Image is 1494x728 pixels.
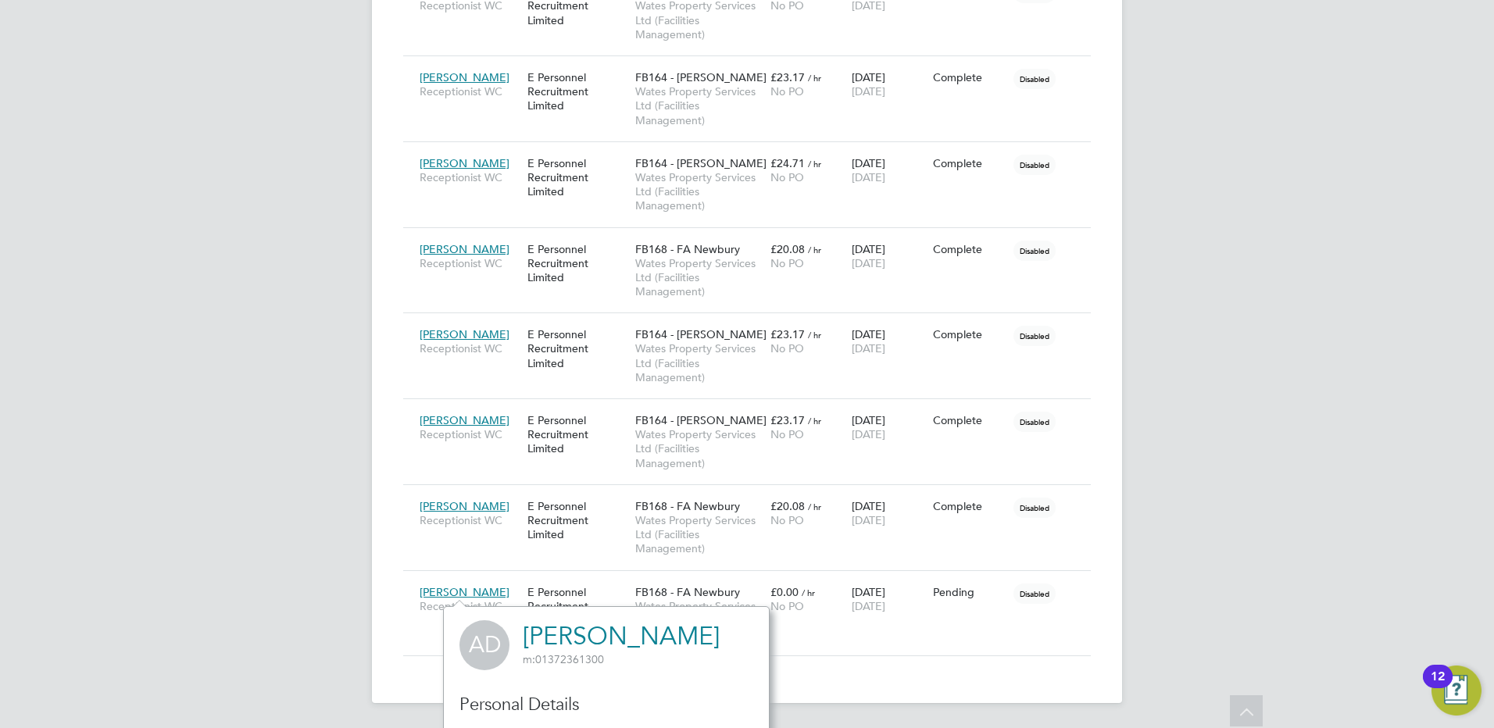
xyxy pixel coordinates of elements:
[852,256,885,270] span: [DATE]
[524,234,631,293] div: E Personnel Recruitment Limited
[416,62,1091,75] a: [PERSON_NAME]Receptionist WCE Personnel Recruitment LimitedFB164 - [PERSON_NAME]Wates Property Se...
[420,341,520,355] span: Receptionist WC
[1431,676,1445,697] div: 12
[635,341,763,384] span: Wates Property Services Ltd (Facilities Management)
[852,513,885,527] span: [DATE]
[933,413,1006,427] div: Complete
[1431,666,1481,716] button: Open Resource Center, 12 new notifications
[635,599,763,642] span: Wates Property Services Ltd (Facilities Management)
[770,427,804,441] span: No PO
[635,256,763,299] span: Wates Property Services Ltd (Facilities Management)
[523,621,720,651] a: [PERSON_NAME]
[933,585,1006,599] div: Pending
[416,234,1091,247] a: [PERSON_NAME]Receptionist WCE Personnel Recruitment LimitedFB168 - FA NewburyWates Property Servi...
[808,501,821,512] span: / hr
[524,319,631,378] div: E Personnel Recruitment Limited
[420,585,509,599] span: [PERSON_NAME]
[635,585,740,599] span: FB168 - FA Newbury
[852,84,885,98] span: [DATE]
[420,156,509,170] span: [PERSON_NAME]
[420,599,520,613] span: Receptionist WC
[1013,69,1056,89] span: Disabled
[933,327,1006,341] div: Complete
[933,70,1006,84] div: Complete
[523,652,604,666] span: 01372361300
[933,156,1006,170] div: Complete
[933,499,1006,513] div: Complete
[420,413,509,427] span: [PERSON_NAME]
[848,491,929,535] div: [DATE]
[459,620,509,670] span: AD
[770,242,805,256] span: £20.08
[802,587,815,598] span: / hr
[635,327,767,341] span: FB164 - [PERSON_NAME]
[852,341,885,355] span: [DATE]
[933,242,1006,256] div: Complete
[770,170,804,184] span: No PO
[770,84,804,98] span: No PO
[635,499,740,513] span: FB168 - FA Newbury
[808,415,821,426] span: / hr
[1013,583,1056,604] span: Disabled
[770,599,804,613] span: No PO
[635,413,767,427] span: FB164 - [PERSON_NAME]
[770,256,804,270] span: No PO
[420,427,520,441] span: Receptionist WC
[420,70,509,84] span: [PERSON_NAME]
[770,585,799,599] span: £0.00
[1013,155,1056,175] span: Disabled
[808,72,821,84] span: / hr
[635,156,767,170] span: FB164 - [PERSON_NAME]
[770,70,805,84] span: £23.17
[770,341,804,355] span: No PO
[420,499,509,513] span: [PERSON_NAME]
[1013,498,1056,518] span: Disabled
[416,576,1091,590] a: [PERSON_NAME]Receptionist WCE Personnel Recruitment LimitedFB168 - FA NewburyWates Property Servi...
[420,327,509,341] span: [PERSON_NAME]
[1013,241,1056,261] span: Disabled
[635,513,763,556] span: Wates Property Services Ltd (Facilities Management)
[770,413,805,427] span: £23.17
[635,84,763,127] span: Wates Property Services Ltd (Facilities Management)
[420,242,509,256] span: [PERSON_NAME]
[852,170,885,184] span: [DATE]
[770,156,805,170] span: £24.71
[524,491,631,550] div: E Personnel Recruitment Limited
[523,652,535,666] span: m:
[808,329,821,341] span: / hr
[848,577,929,621] div: [DATE]
[416,405,1091,418] a: [PERSON_NAME]Receptionist WCE Personnel Recruitment LimitedFB164 - [PERSON_NAME]Wates Property Se...
[524,405,631,464] div: E Personnel Recruitment Limited
[524,62,631,121] div: E Personnel Recruitment Limited
[848,405,929,449] div: [DATE]
[808,244,821,255] span: / hr
[852,599,885,613] span: [DATE]
[420,84,520,98] span: Receptionist WC
[848,234,929,278] div: [DATE]
[848,62,929,106] div: [DATE]
[770,499,805,513] span: £20.08
[852,427,885,441] span: [DATE]
[1013,412,1056,432] span: Disabled
[524,148,631,207] div: E Personnel Recruitment Limited
[420,513,520,527] span: Receptionist WC
[416,491,1091,504] a: [PERSON_NAME]Receptionist WCE Personnel Recruitment LimitedFB168 - FA NewburyWates Property Servi...
[808,158,821,170] span: / hr
[848,319,929,363] div: [DATE]
[635,242,740,256] span: FB168 - FA Newbury
[524,577,631,636] div: E Personnel Recruitment Limited
[635,70,767,84] span: FB164 - [PERSON_NAME]
[848,148,929,192] div: [DATE]
[635,427,763,470] span: Wates Property Services Ltd (Facilities Management)
[770,327,805,341] span: £23.17
[1013,326,1056,346] span: Disabled
[635,170,763,213] span: Wates Property Services Ltd (Facilities Management)
[416,319,1091,332] a: [PERSON_NAME]Receptionist WCE Personnel Recruitment LimitedFB164 - [PERSON_NAME]Wates Property Se...
[416,148,1091,161] a: [PERSON_NAME]Receptionist WCE Personnel Recruitment LimitedFB164 - [PERSON_NAME]Wates Property Se...
[420,256,520,270] span: Receptionist WC
[459,694,753,716] h3: Personal Details
[770,513,804,527] span: No PO
[420,170,520,184] span: Receptionist WC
